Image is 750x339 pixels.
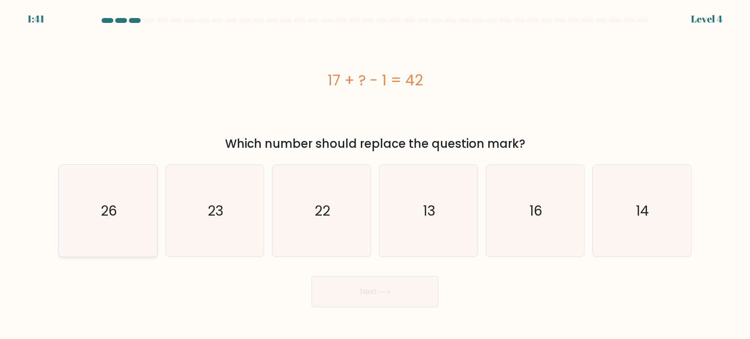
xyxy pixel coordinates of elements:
div: 17 + ? - 1 = 42 [59,69,691,91]
div: Level 4 [691,12,723,26]
text: 13 [423,200,436,220]
text: 22 [315,200,331,220]
text: 16 [529,200,542,220]
text: 14 [636,200,649,220]
button: Next [312,276,438,307]
div: 1:41 [27,12,44,26]
text: 23 [208,200,224,220]
div: Which number should replace the question mark? [64,135,686,153]
text: 26 [101,200,117,220]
